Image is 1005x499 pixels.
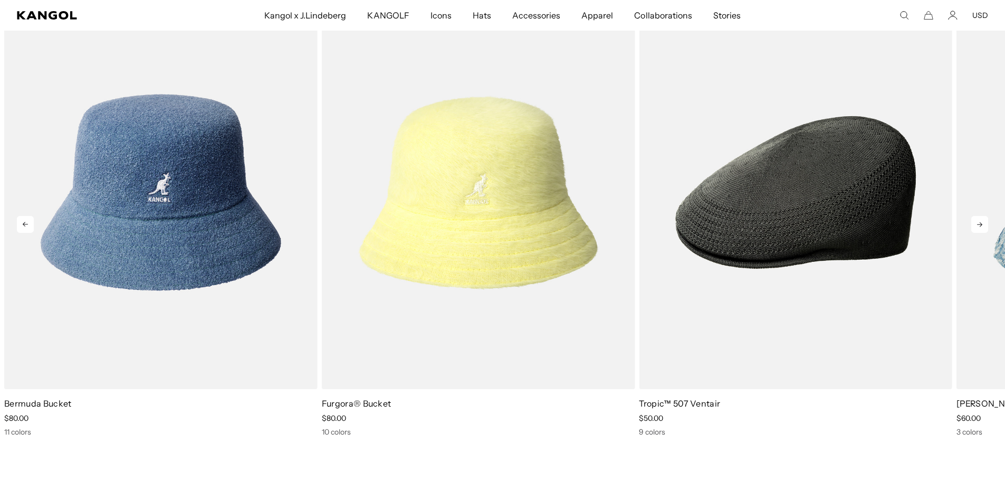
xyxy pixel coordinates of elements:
span: $80.00 [322,413,346,423]
a: Furgora® Bucket [322,398,391,409]
span: $80.00 [4,413,28,423]
span: $60.00 [956,413,981,423]
a: Bermuda Bucket [4,398,71,409]
a: Tropic™ 507 Ventair [639,398,720,409]
div: 9 colors [639,427,952,437]
div: 10 colors [322,427,635,437]
span: $50.00 [639,413,663,423]
div: 11 colors [4,427,318,437]
button: USD [972,11,988,20]
summary: Search here [899,11,909,20]
button: Cart [924,11,933,20]
a: Account [948,11,958,20]
a: Kangol [17,11,175,20]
